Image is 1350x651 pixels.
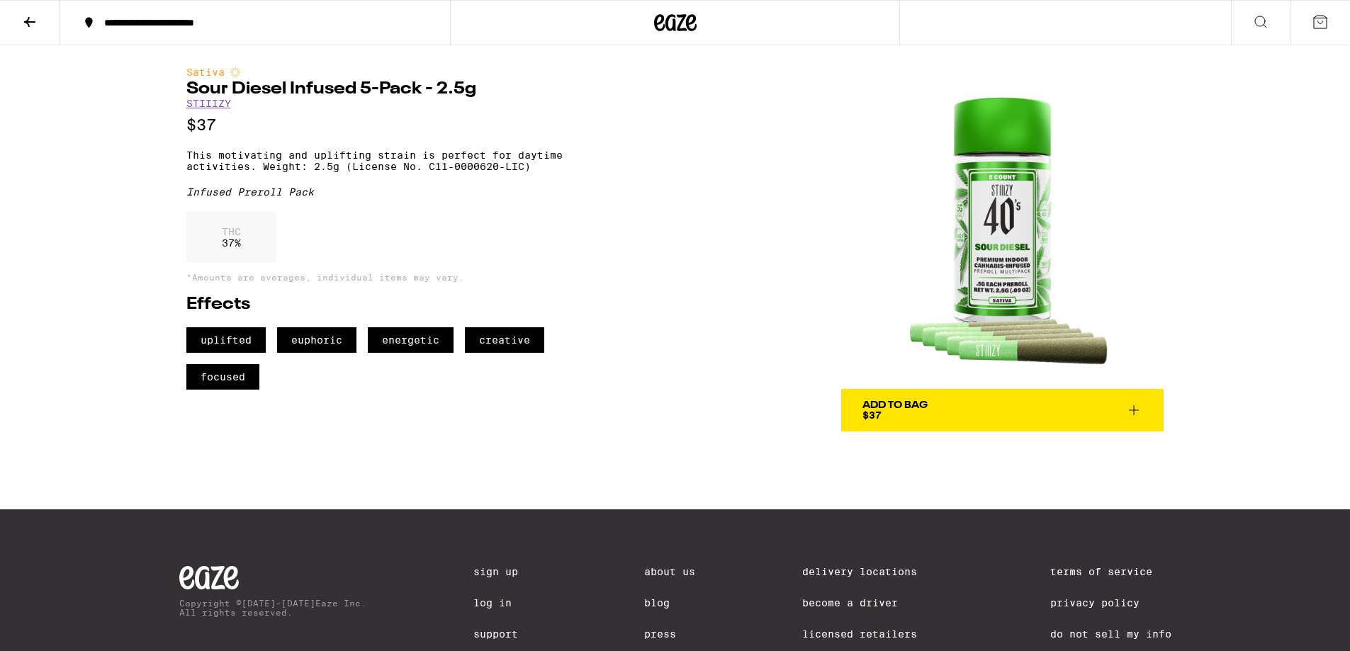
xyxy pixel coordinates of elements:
a: Press [644,628,695,640]
p: This motivating and uplifting strain is perfect for daytime activities. Weight: 2.5g (License No.... [186,149,626,172]
a: Log In [473,597,537,608]
p: Copyright © [DATE]-[DATE] Eaze Inc. All rights reserved. [179,599,366,617]
a: Sign Up [473,566,537,577]
a: Support [473,628,537,640]
a: About Us [644,566,695,577]
a: Terms of Service [1050,566,1171,577]
img: STIIIZY - Sour Diesel Infused 5-Pack - 2.5g [841,67,1164,389]
span: euphoric [277,327,356,353]
div: Sativa [186,67,626,78]
p: *Amounts are averages, individual items may vary. [186,273,626,282]
button: Add To Bag$37 [841,389,1164,431]
a: Do Not Sell My Info [1050,628,1171,640]
p: THC [222,226,241,237]
span: focused [186,364,259,390]
span: $37 [862,409,882,421]
div: Infused Preroll Pack [186,186,626,198]
div: Add To Bag [862,400,928,410]
a: Delivery Locations [802,566,943,577]
span: creative [465,327,544,353]
a: STIIIZY [186,98,231,109]
span: uplifted [186,327,266,353]
a: Blog [644,597,695,608]
div: 37 % [186,212,276,263]
a: Licensed Retailers [802,628,943,640]
p: $37 [186,116,626,134]
h2: Effects [186,296,626,313]
a: Privacy Policy [1050,597,1171,608]
span: energetic [368,327,454,353]
img: sativaColor.svg [230,67,241,78]
h1: Sour Diesel Infused 5-Pack - 2.5g [186,81,626,98]
a: Become a Driver [802,597,943,608]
